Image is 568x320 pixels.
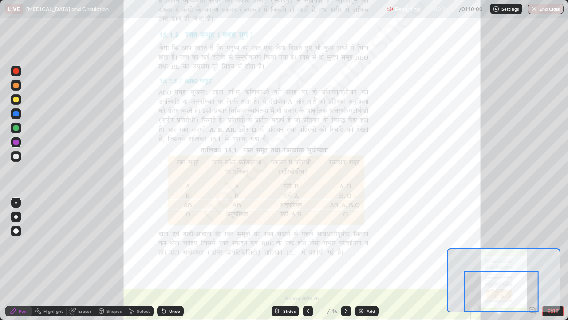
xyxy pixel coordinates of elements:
p: [MEDICAL_DATA] and Circulation [26,5,109,12]
div: Slides [283,309,296,313]
div: Eraser [78,309,91,313]
button: End Class [528,4,564,14]
p: Recording [395,6,420,12]
img: end-class-cross [531,5,538,12]
div: 7 [317,308,326,314]
div: Select [137,309,150,313]
img: add-slide-button [358,308,365,315]
div: Shapes [106,309,122,313]
div: Undo [169,309,180,313]
p: LIVE [8,5,20,12]
div: / [327,308,330,314]
p: Settings [501,7,519,11]
img: class-settings-icons [493,5,500,12]
div: Pen [19,309,27,313]
img: recording.375f2c34.svg [386,5,393,12]
div: Highlight [43,309,63,313]
div: Add [367,309,375,313]
div: 16 [332,307,337,315]
button: EXIT [542,306,564,316]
